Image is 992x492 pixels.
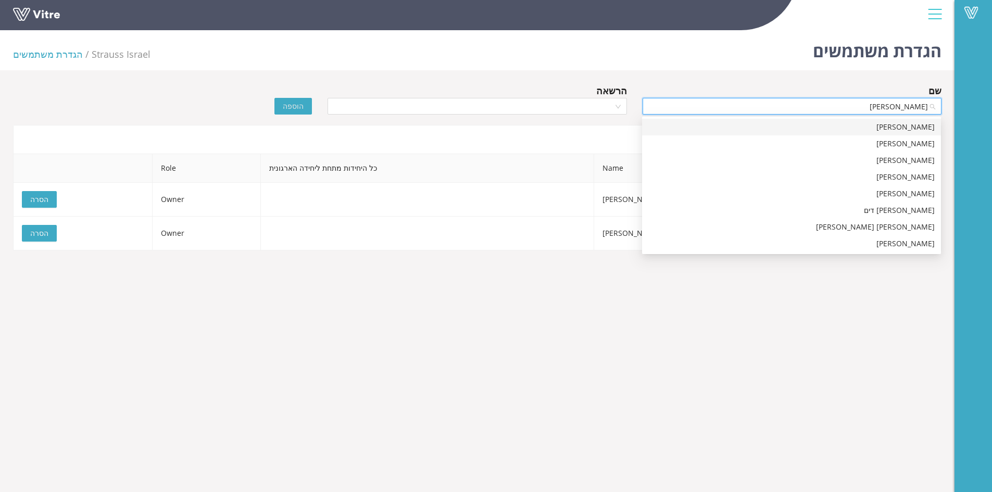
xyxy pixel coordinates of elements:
[274,98,312,115] button: הוספה
[642,135,941,152] div: שחר ג'קוב בר אל
[648,188,935,199] div: [PERSON_NAME]
[813,26,941,70] h1: הגדרת משתמשים
[648,121,935,133] div: [PERSON_NAME]
[596,83,627,98] div: הרשאה
[22,225,57,242] button: הסרה
[30,228,48,239] span: הסרה
[13,125,941,154] div: משתמשי טפסים
[261,154,594,183] th: כל היחידות מתחת ליחידה הארגונית
[928,83,941,98] div: שם
[642,152,941,169] div: שחר זרח
[648,171,935,183] div: [PERSON_NAME]
[92,48,150,60] span: 222
[648,221,935,233] div: [PERSON_NAME] [PERSON_NAME]
[153,154,261,183] th: Role
[13,47,92,61] li: הגדרת משתמשים
[648,205,935,216] div: [PERSON_NAME] דים
[594,217,796,250] td: [PERSON_NAME]
[642,235,941,252] div: שחר ניניו
[642,169,941,185] div: גיא שחר בקיש
[642,219,941,235] div: שחר קציר
[22,191,57,208] button: הסרה
[594,183,796,217] td: [PERSON_NAME]
[642,202,941,219] div: שחר דרורי דים
[648,155,935,166] div: [PERSON_NAME]
[648,238,935,249] div: [PERSON_NAME]
[161,228,184,238] span: Owner
[594,154,795,182] span: Name
[30,194,48,205] span: הסרה
[161,194,184,204] span: Owner
[642,119,941,135] div: שחר דוינקסקי
[642,185,941,202] div: שחר גואטה
[648,138,935,149] div: [PERSON_NAME]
